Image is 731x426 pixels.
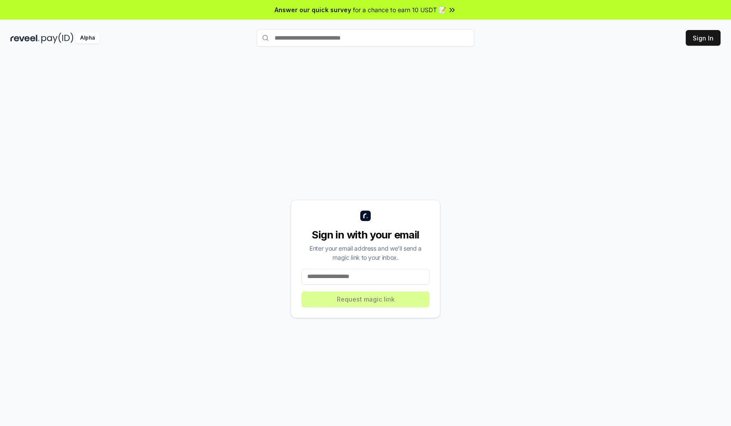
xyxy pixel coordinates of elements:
[75,33,100,44] div: Alpha
[302,244,429,262] div: Enter your email address and we’ll send a magic link to your inbox.
[686,30,721,46] button: Sign In
[302,228,429,242] div: Sign in with your email
[10,33,40,44] img: reveel_dark
[360,211,371,221] img: logo_small
[275,5,351,14] span: Answer our quick survey
[353,5,446,14] span: for a chance to earn 10 USDT 📝
[41,33,74,44] img: pay_id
